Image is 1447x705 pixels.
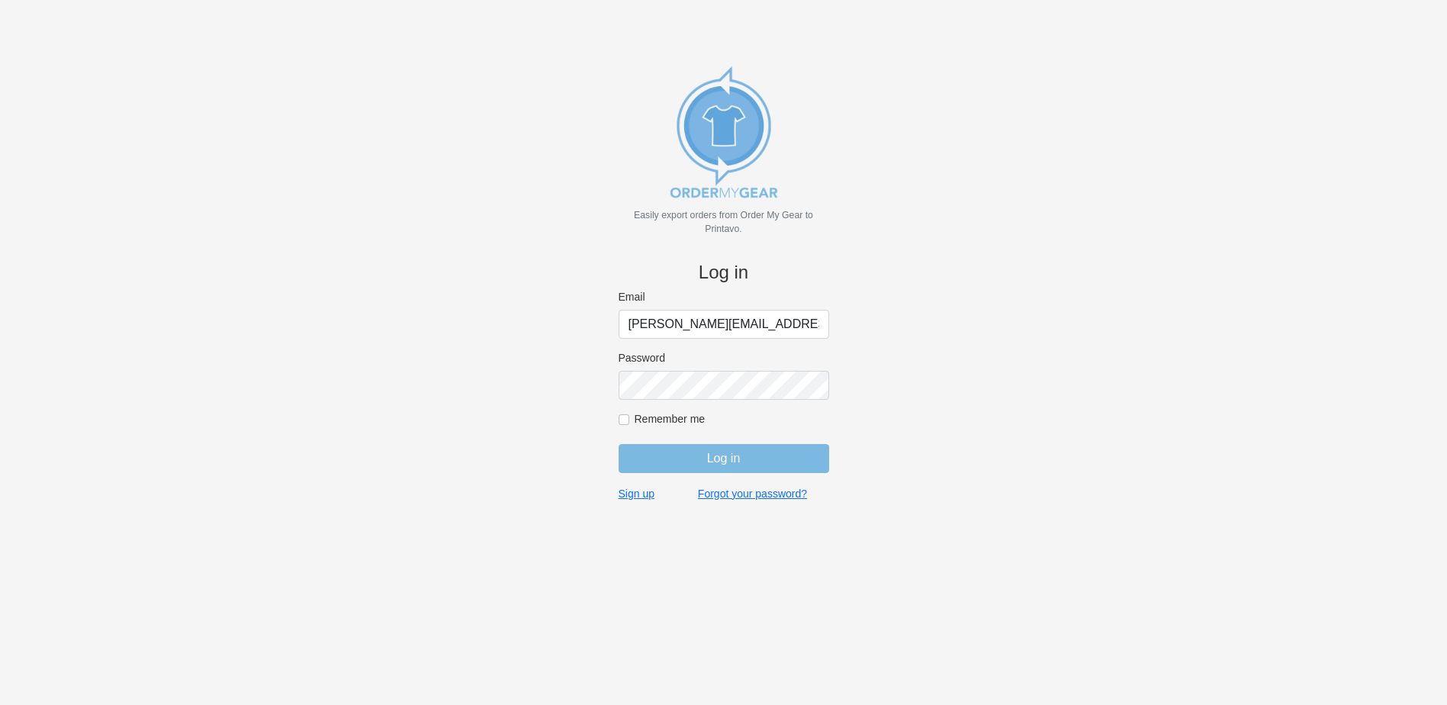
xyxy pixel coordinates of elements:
[619,208,829,236] p: Easily export orders from Order My Gear to Printavo.
[619,262,829,284] h4: Log in
[619,487,654,501] a: Sign up
[619,351,829,365] label: Password
[698,487,807,501] a: Forgot your password?
[619,444,829,473] input: Log in
[619,290,829,304] label: Email
[648,56,800,208] img: new_omg_export_logo-652582c309f788888370c3373ec495a74b7b3fc93c8838f76510ecd25890bcc4.png
[635,412,829,426] label: Remember me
